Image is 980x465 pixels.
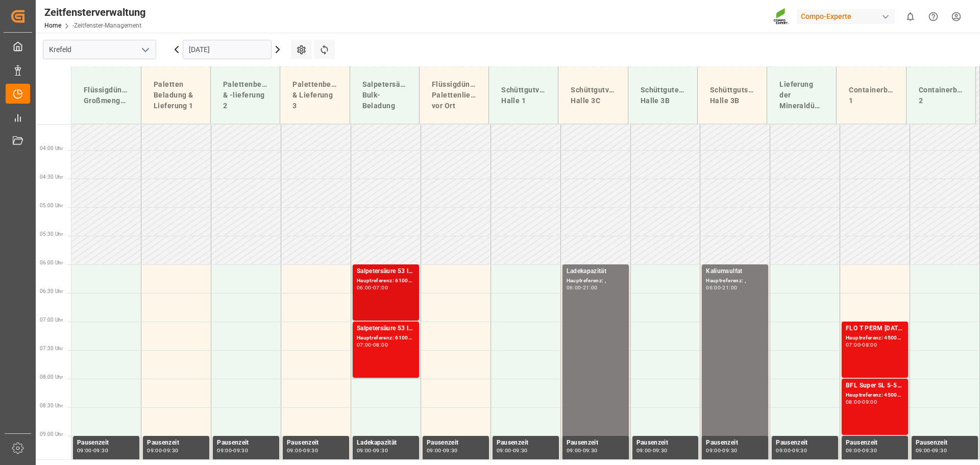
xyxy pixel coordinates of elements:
font: - [372,447,373,454]
font: Salpetersäure-Bulk-Beladung [362,80,415,110]
font: 06:30 Uhr [40,288,63,294]
font: - [581,447,582,454]
font: 05:00 Uhr [40,203,63,208]
button: Menü öffnen [137,42,153,58]
font: 08:00 [846,399,861,405]
font: Zeitfensterverwaltung [44,6,145,18]
font: BFL Super SL 5-5-5 1000L IBC EGY [846,382,950,389]
font: 06:00 Uhr [40,260,63,265]
font: 09:00 [77,447,92,454]
font: - [930,447,932,454]
font: 07:00 [373,284,388,291]
font: - [791,447,792,454]
font: 09:00 [287,447,302,454]
font: 21:00 [583,284,598,291]
font: 09:30 [583,447,598,454]
font: Hauptreferenz: 4500001347, 2000001250 [846,392,951,398]
font: Flüssigdünger-Palettenlieferung vor Ort [432,80,495,110]
font: Schüttgutverladung Halle 1 [501,86,572,105]
font: Flüssigdünger-Großmengenlieferung [84,86,161,105]
font: 09:00 Uhr [40,431,63,437]
font: Schüttgutschiffentladung Halle 3B [710,86,801,105]
font: 08:00 [373,341,388,348]
font: Pausenzeit [916,439,948,446]
font: - [232,447,233,454]
font: 09:00 [706,447,721,454]
font: Salpetersäure 53 lose [357,267,419,275]
font: Pausenzeit [427,439,459,446]
font: Lieferung der Mineraldüngerproduktion [779,80,868,110]
font: 08:00 [862,341,877,348]
font: 09:00 [846,447,861,454]
font: 09:30 [373,447,388,454]
font: Ladekapazität [357,439,397,446]
font: Palettenbeladung & Lieferung 3 [292,80,357,110]
font: 08:30 Uhr [40,403,63,408]
font: 07:00 [357,341,372,348]
font: - [861,341,862,348]
font: 09:00 [776,447,791,454]
font: 06:00 [357,284,372,291]
input: TT.MM.JJJJ [183,40,272,59]
font: 09:00 [357,447,372,454]
font: 07:30 Uhr [40,346,63,351]
font: Kaliumsulfat [706,267,742,275]
font: 09:00 [916,447,930,454]
font: Pausenzeit [147,439,179,446]
font: 04:00 Uhr [40,145,63,151]
button: Hilfecenter [922,5,945,28]
font: 09:30 [93,447,108,454]
font: Schüttgutverladung Halle 3C [571,86,642,105]
font: Pausenzeit [706,439,738,446]
font: - [721,284,722,291]
font: 07:00 [846,341,861,348]
font: 05:30 Uhr [40,231,63,237]
font: 09:00 [567,447,581,454]
font: Compo-Experte [801,12,851,20]
input: Zum Suchen/Auswählen eingeben [43,40,156,59]
font: - [372,341,373,348]
font: Pausenzeit [846,439,878,446]
font: 09:30 [233,447,248,454]
font: - [302,447,303,454]
a: Home [44,22,61,29]
font: Pausenzeit [567,439,599,446]
font: Hauptreferenz: 6100002399, 2000002014 [357,335,462,340]
font: Pausenzeit [776,439,808,446]
font: 09:30 [653,447,668,454]
font: 09:30 [722,447,737,454]
font: Containerbeladung 1 [849,86,917,105]
font: Pausenzeit [287,439,319,446]
img: Screenshot%202023-09-29%20at%2010.02.21.png_1712312052.png [773,8,790,26]
font: 09:00 [217,447,232,454]
font: Paletten Beladung & Lieferung 1 [154,80,195,110]
font: - [651,447,652,454]
font: 09:00 [147,447,162,454]
font: 09:00 [636,447,651,454]
font: 06:00 [567,284,581,291]
font: - [442,447,443,454]
font: Pausenzeit [497,439,529,446]
font: Hauptreferenz: 4500001012, 2000001047 [846,335,951,340]
font: Hauptreferenz: , [567,278,606,283]
font: Pausenzeit [217,439,249,446]
font: 04:30 Uhr [40,174,63,180]
font: 21:00 [722,284,737,291]
font: Ladekapazität [567,267,607,275]
button: 0 neue Benachrichtigungen anzeigen [899,5,922,28]
font: Palettenbeladung & -lieferung 2 [223,80,287,110]
font: 09:30 [932,447,947,454]
font: 09:00 [862,399,877,405]
font: 09:30 [513,447,528,454]
font: FLO T PERM [DATE] 25kg (x42) INT [846,325,948,332]
font: 09:30 [163,447,178,454]
font: - [92,447,93,454]
font: 06:00 [706,284,721,291]
font: Pausenzeit [77,439,109,446]
font: 09:00 [497,447,511,454]
font: 09:30 [792,447,807,454]
font: Pausenzeit [636,439,669,446]
font: - [511,447,513,454]
font: - [721,447,722,454]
